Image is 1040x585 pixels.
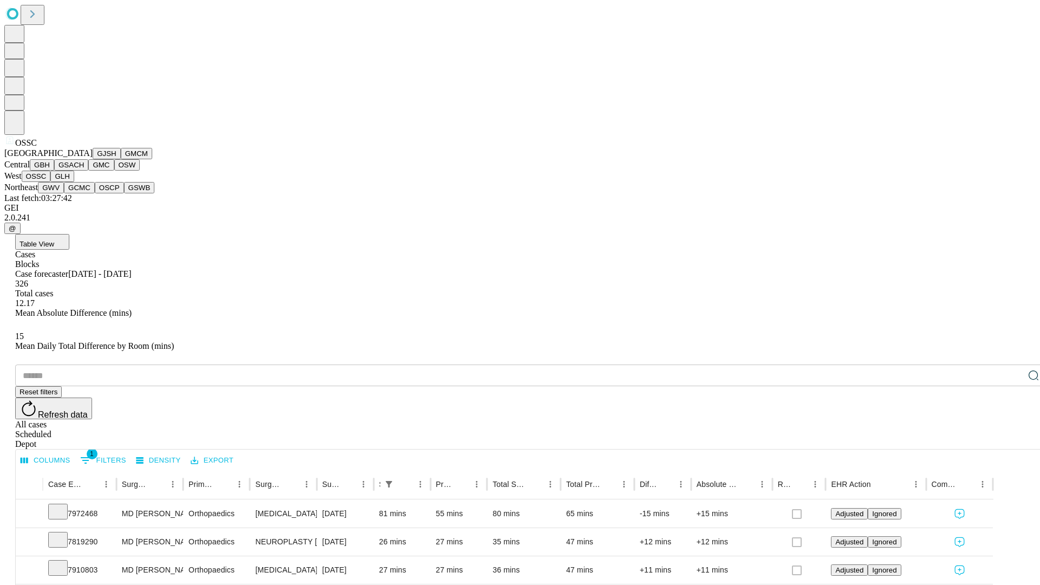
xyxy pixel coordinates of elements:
span: Reset filters [19,388,57,396]
button: GWV [38,182,64,193]
button: Menu [165,477,180,492]
div: +11 mins [640,556,686,584]
div: +12 mins [640,528,686,556]
button: Ignored [868,564,901,576]
span: Mean Daily Total Difference by Room (mins) [15,341,174,350]
div: Case Epic Id [48,480,82,489]
button: Adjusted [831,564,868,576]
div: Primary Service [188,480,216,489]
span: [GEOGRAPHIC_DATA] [4,148,93,158]
span: OSSC [15,138,37,147]
button: Ignored [868,536,901,548]
div: Absolute Difference [697,480,738,489]
span: 1 [87,448,97,459]
button: Density [133,452,184,469]
button: Expand [21,561,37,580]
div: 27 mins [436,528,482,556]
button: GSACH [54,159,88,171]
button: OSW [114,159,140,171]
button: Sort [398,477,413,492]
button: Sort [872,477,887,492]
span: Ignored [872,566,896,574]
div: Total Predicted Duration [566,480,600,489]
div: 7910803 [48,556,111,584]
div: Total Scheduled Duration [492,480,526,489]
button: GSWB [124,182,155,193]
div: +12 mins [697,528,767,556]
div: 80 mins [492,500,555,528]
span: Northeast [4,183,38,192]
div: NEUROPLASTY [MEDICAL_DATA] AT [GEOGRAPHIC_DATA] [255,528,311,556]
button: Sort [960,477,975,492]
button: Sort [150,477,165,492]
button: Show filters [77,452,129,469]
div: [DATE] [322,500,368,528]
button: Table View [15,234,69,250]
button: Expand [21,533,37,552]
button: Sort [454,477,469,492]
span: Central [4,160,30,169]
div: 65 mins [566,500,629,528]
div: 2.0.241 [4,213,1036,223]
span: Table View [19,240,54,248]
div: MD [PERSON_NAME] [PERSON_NAME] [122,556,178,584]
span: Adjusted [835,510,863,518]
button: Sort [217,477,232,492]
div: Surgery Date [322,480,340,489]
span: Ignored [872,538,896,546]
div: EHR Action [831,480,870,489]
div: 55 mins [436,500,482,528]
span: 15 [15,331,24,341]
div: 7972468 [48,500,111,528]
span: [DATE] - [DATE] [68,269,131,278]
div: -15 mins [640,500,686,528]
div: [MEDICAL_DATA] OR CAPSULE HAND OR FINGER [255,556,311,584]
div: Surgeon Name [122,480,149,489]
div: Resolved in EHR [778,480,792,489]
button: GJSH [93,148,121,159]
div: 7819290 [48,528,111,556]
div: Orthopaedics [188,500,244,528]
button: Adjusted [831,508,868,519]
button: Export [188,452,236,469]
span: Adjusted [835,566,863,574]
div: +15 mins [697,500,767,528]
button: GMCM [121,148,152,159]
button: Sort [341,477,356,492]
div: +11 mins [697,556,767,584]
span: @ [9,224,16,232]
div: Scheduled In Room Duration [379,480,380,489]
button: Sort [739,477,755,492]
span: Total cases [15,289,53,298]
button: Menu [232,477,247,492]
div: MD [PERSON_NAME] [PERSON_NAME] [122,500,178,528]
div: [DATE] [322,528,368,556]
button: GBH [30,159,54,171]
button: Sort [83,477,99,492]
div: MD [PERSON_NAME] [PERSON_NAME] [122,528,178,556]
button: OSCP [95,182,124,193]
div: 36 mins [492,556,555,584]
div: [DATE] [322,556,368,584]
button: Refresh data [15,398,92,419]
button: Menu [616,477,632,492]
div: 26 mins [379,528,425,556]
button: Menu [543,477,558,492]
span: Adjusted [835,538,863,546]
button: Ignored [868,508,901,519]
button: Menu [808,477,823,492]
button: Menu [413,477,428,492]
button: GCMC [64,182,95,193]
div: [MEDICAL_DATA] INTERPHALANGEAL JOINT [255,500,311,528]
button: Sort [284,477,299,492]
span: Last fetch: 03:27:42 [4,193,72,203]
div: 35 mins [492,528,555,556]
span: Ignored [872,510,896,518]
button: Menu [99,477,114,492]
span: West [4,171,22,180]
button: Sort [658,477,673,492]
div: Predicted In Room Duration [436,480,453,489]
button: Menu [469,477,484,492]
div: 81 mins [379,500,425,528]
span: Mean Absolute Difference (mins) [15,308,132,317]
